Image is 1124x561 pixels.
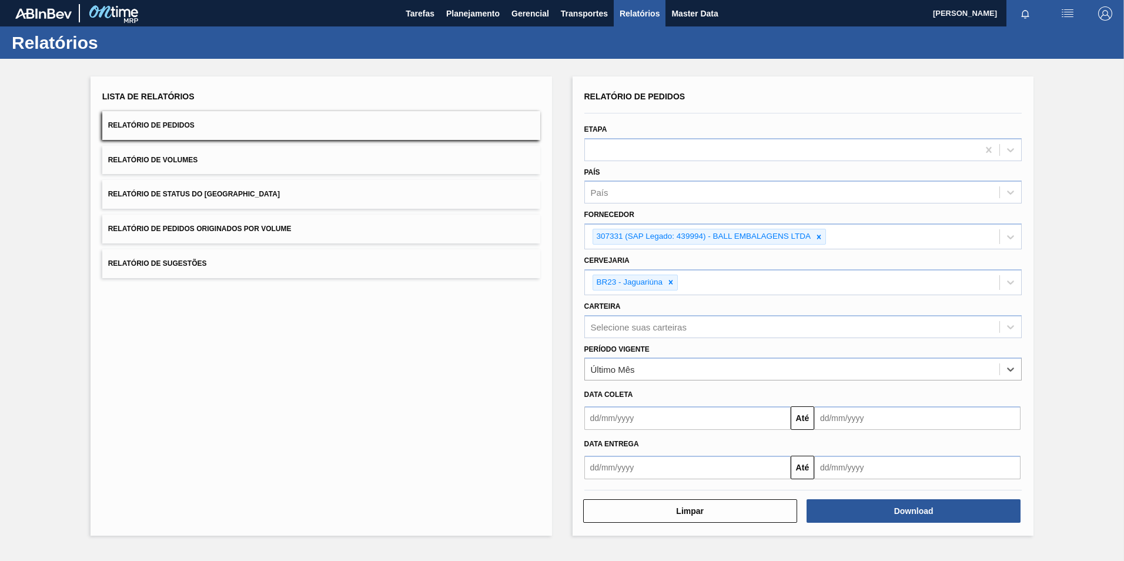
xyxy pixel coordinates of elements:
span: Tarefas [406,6,434,21]
span: Relatório de Pedidos Originados por Volume [108,225,292,233]
span: Data entrega [584,440,639,448]
span: Lista de Relatórios [102,92,195,101]
button: Limpar [583,499,797,523]
label: Carteira [584,302,621,310]
h1: Relatórios [12,36,220,49]
span: Relatório de Sugestões [108,259,207,268]
button: Até [791,456,814,479]
button: Relatório de Sugestões [102,249,540,278]
span: Planejamento [446,6,500,21]
span: Transportes [561,6,608,21]
label: Período Vigente [584,345,650,353]
img: userActions [1061,6,1075,21]
input: dd/mm/yyyy [814,456,1021,479]
button: Até [791,406,814,430]
img: TNhmsLtSVTkK8tSr43FrP2fwEKptu5GPRR3wAAAABJRU5ErkJggg== [15,8,72,19]
span: Relatório de Pedidos [584,92,685,101]
label: Cervejaria [584,256,630,265]
button: Notificações [1006,5,1044,22]
span: Relatórios [620,6,660,21]
button: Relatório de Pedidos [102,111,540,140]
label: País [584,168,600,176]
div: Último Mês [591,365,635,375]
button: Relatório de Volumes [102,146,540,175]
span: Gerencial [511,6,549,21]
div: Selecione suas carteiras [591,322,687,332]
span: Master Data [671,6,718,21]
div: 307331 (SAP Legado: 439994) - BALL EMBALAGENS LTDA [593,229,812,244]
button: Relatório de Status do [GEOGRAPHIC_DATA] [102,180,540,209]
div: País [591,188,608,198]
input: dd/mm/yyyy [584,406,791,430]
input: dd/mm/yyyy [814,406,1021,430]
label: Fornecedor [584,211,634,219]
div: BR23 - Jaguariúna [593,275,665,290]
label: Etapa [584,125,607,133]
img: Logout [1098,6,1112,21]
span: Relatório de Status do [GEOGRAPHIC_DATA] [108,190,280,198]
span: Relatório de Volumes [108,156,198,164]
input: dd/mm/yyyy [584,456,791,479]
button: Relatório de Pedidos Originados por Volume [102,215,540,243]
span: Data coleta [584,390,633,399]
span: Relatório de Pedidos [108,121,195,129]
button: Download [807,499,1021,523]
